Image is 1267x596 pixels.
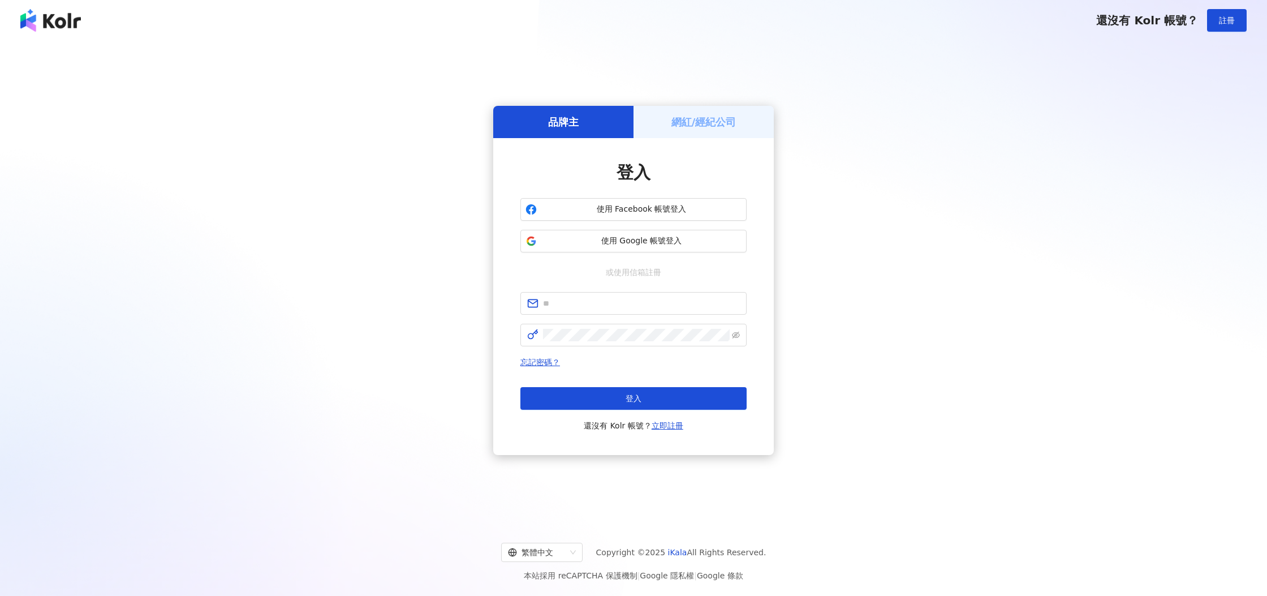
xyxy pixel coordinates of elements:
[20,9,81,32] img: logo
[508,543,566,561] div: 繁體中文
[584,419,683,432] span: 還沒有 Kolr 帳號？
[520,230,747,252] button: 使用 Google 帳號登入
[520,358,560,367] a: 忘記密碼？
[596,546,766,559] span: Copyright © 2025 All Rights Reserved.
[694,571,697,580] span: |
[548,115,579,129] h5: 品牌主
[1219,16,1235,25] span: 註冊
[541,235,742,247] span: 使用 Google 帳號登入
[671,115,736,129] h5: 網紅/經紀公司
[732,331,740,339] span: eye-invisible
[520,387,747,410] button: 登入
[1207,9,1247,32] button: 註冊
[520,198,747,221] button: 使用 Facebook 帳號登入
[640,571,694,580] a: Google 隱私權
[637,571,640,580] span: |
[1096,14,1198,27] span: 還沒有 Kolr 帳號？
[617,162,650,182] span: 登入
[697,571,743,580] a: Google 條款
[626,394,641,403] span: 登入
[524,569,743,582] span: 本站採用 reCAPTCHA 保護機制
[668,548,687,557] a: iKala
[598,266,669,278] span: 或使用信箱註冊
[652,421,683,430] a: 立即註冊
[541,204,742,215] span: 使用 Facebook 帳號登入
